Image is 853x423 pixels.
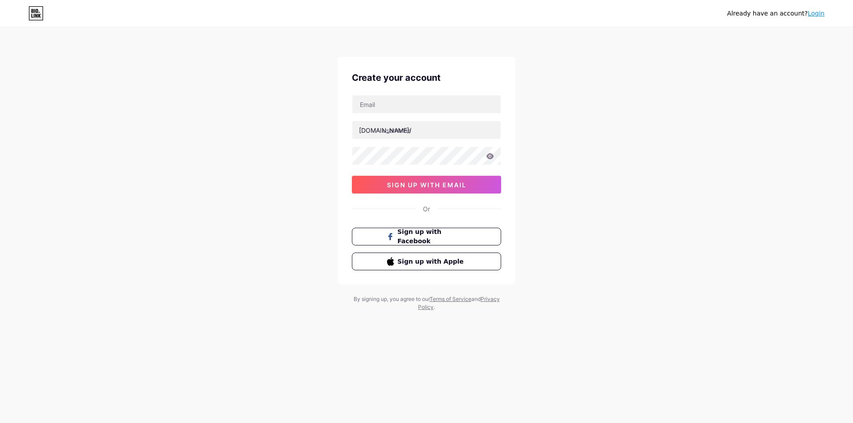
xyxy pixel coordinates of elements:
a: Terms of Service [430,296,471,302]
div: By signing up, you agree to our and . [351,295,502,311]
span: sign up with email [387,181,466,189]
a: Login [808,10,825,17]
span: Sign up with Facebook [398,227,466,246]
input: Email [352,95,501,113]
div: Or [423,204,430,213]
span: Sign up with Apple [398,257,466,266]
div: Already have an account? [727,9,825,18]
button: sign up with email [352,176,501,194]
div: [DOMAIN_NAME]/ [359,126,411,135]
button: Sign up with Facebook [352,228,501,245]
button: Sign up with Apple [352,253,501,270]
div: Create your account [352,71,501,84]
input: username [352,121,501,139]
